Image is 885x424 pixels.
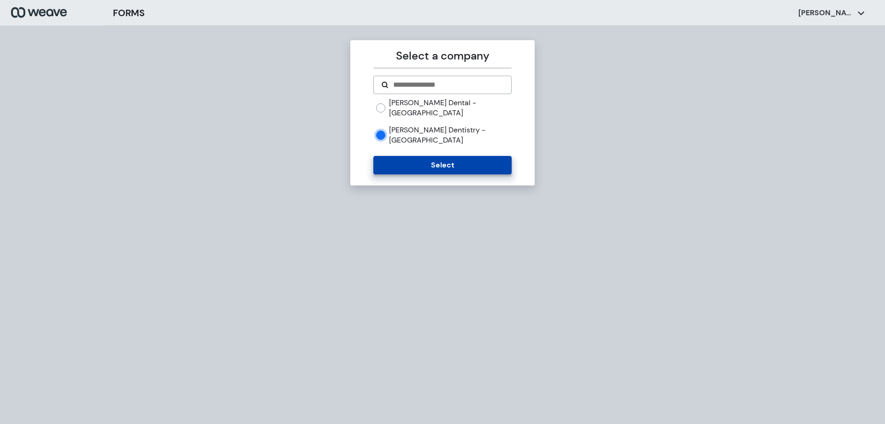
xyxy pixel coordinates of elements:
[113,6,145,20] h3: FORMS
[373,48,511,64] p: Select a company
[373,156,511,174] button: Select
[389,98,511,118] label: [PERSON_NAME] Dental - [GEOGRAPHIC_DATA]
[798,8,854,18] p: [PERSON_NAME]
[389,125,511,145] label: [PERSON_NAME] Dentistry - [GEOGRAPHIC_DATA]
[392,79,503,90] input: Search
